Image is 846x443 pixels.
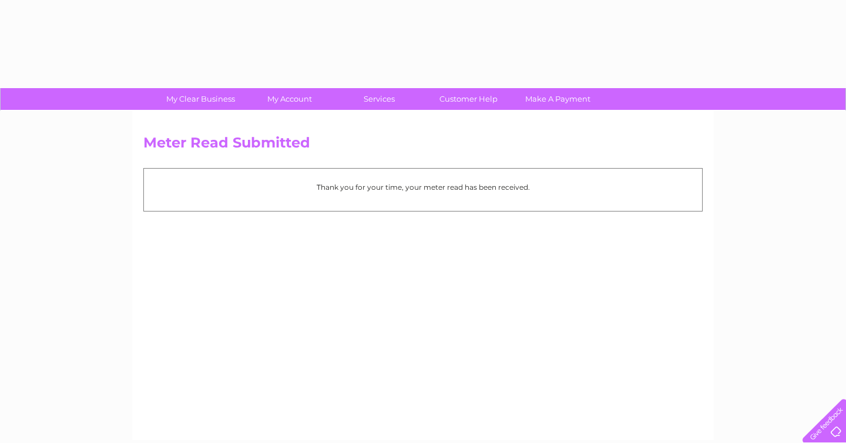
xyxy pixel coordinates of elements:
[152,88,249,110] a: My Clear Business
[420,88,517,110] a: Customer Help
[150,182,696,193] p: Thank you for your time, your meter read has been received.
[143,135,703,157] h2: Meter Read Submitted
[509,88,606,110] a: Make A Payment
[241,88,338,110] a: My Account
[331,88,428,110] a: Services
